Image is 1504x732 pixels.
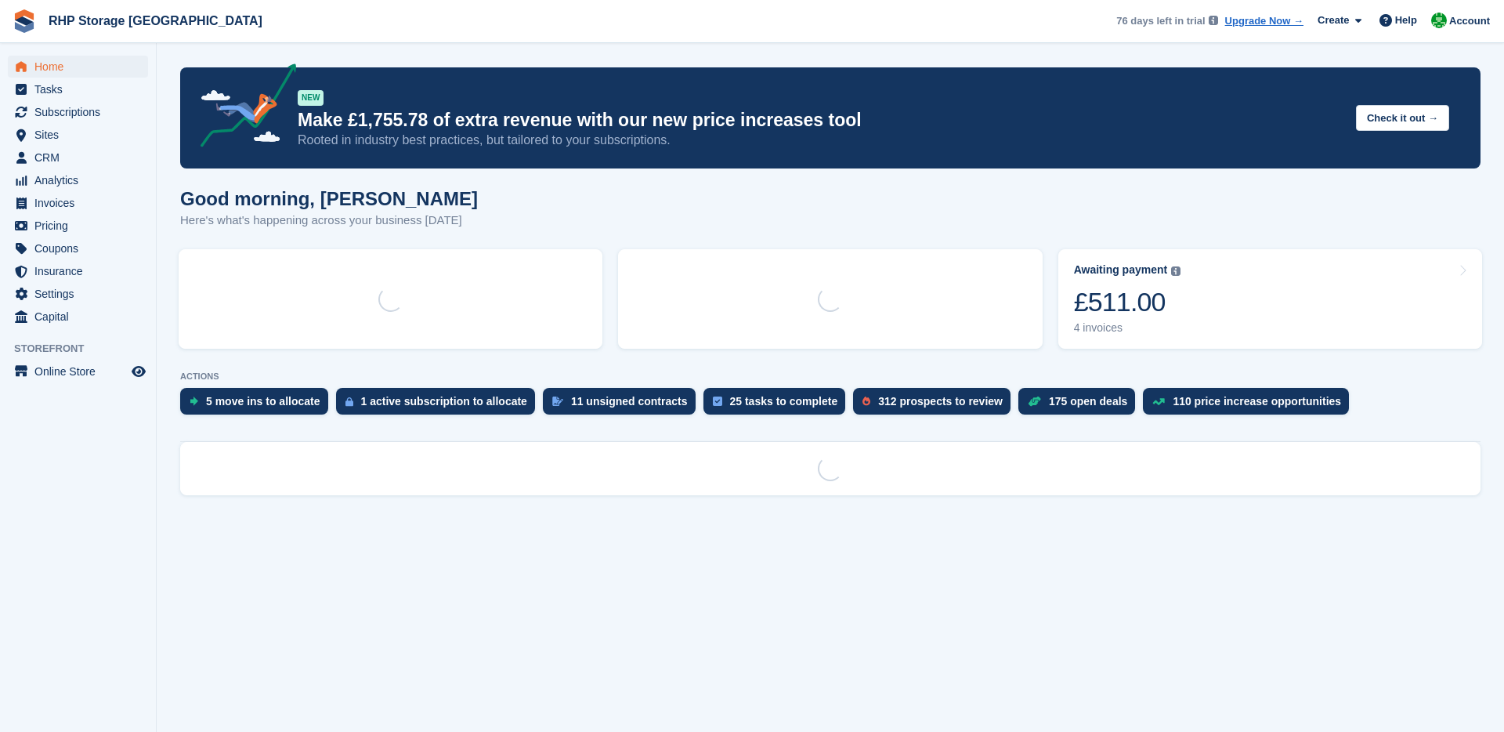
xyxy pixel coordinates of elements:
[878,395,1003,408] div: 312 prospects to review
[34,78,128,100] span: Tasks
[8,169,148,191] a: menu
[34,306,128,328] span: Capital
[8,260,148,282] a: menu
[34,215,128,237] span: Pricing
[862,397,870,406] img: prospect-51fa495bee0391a8d652442698ab0144808aea92771e9ea1ae160a38d050c398.svg
[1209,16,1218,25] img: icon-info-grey-7440780725fd019a000dd9b08b2336e03edf1995a4989e88bcd33f0948082b44.svg
[1018,388,1143,422] a: 175 open deals
[345,397,353,407] img: active_subscription_to_allocate_icon-d502201f5373d7db506a760aba3b589e785aa758c864c3986d89f69b8ff3...
[1171,266,1180,276] img: icon-info-grey-7440780725fd019a000dd9b08b2336e03edf1995a4989e88bcd33f0948082b44.svg
[1318,13,1349,28] span: Create
[8,215,148,237] a: menu
[14,341,156,357] span: Storefront
[1449,13,1490,29] span: Account
[1058,249,1482,349] a: Awaiting payment £511.00 4 invoices
[298,109,1343,132] p: Make £1,755.78 of extra revenue with our new price increases tool
[1116,13,1205,29] span: 76 days left in trial
[8,361,148,382] a: menu
[34,283,128,305] span: Settings
[1074,263,1168,277] div: Awaiting payment
[34,192,128,214] span: Invoices
[1173,395,1341,408] div: 110 price increase opportunities
[190,397,198,406] img: move_ins_to_allocate_icon-fdf77a2bb77ea45bf5b3d319d69a93e2d87916cf1d5bf7949dd705db3b84f3ca.svg
[571,395,688,408] div: 11 unsigned contracts
[34,147,128,169] span: CRM
[1431,13,1447,28] img: Rod
[1049,395,1127,408] div: 175 open deals
[34,124,128,146] span: Sites
[180,388,336,422] a: 5 move ins to allocate
[187,63,297,153] img: price-adjustments-announcement-icon-8257ccfd72463d97f412b2fc003d46551f7dbcb40ab6d574587a9cd5c0d94...
[8,283,148,305] a: menu
[336,388,543,422] a: 1 active subscription to allocate
[1028,396,1041,407] img: deal-1b604bf984904fb50ccaf53a9ad4b4a5d6e5aea283cecdc64d6e3604feb123c2.svg
[730,395,838,408] div: 25 tasks to complete
[8,101,148,123] a: menu
[34,260,128,282] span: Insurance
[298,132,1343,149] p: Rooted in industry best practices, but tailored to your subscriptions.
[180,371,1480,382] p: ACTIONS
[8,78,148,100] a: menu
[8,56,148,78] a: menu
[552,397,563,406] img: contract_signature_icon-13c848040528278c33f63329250d36e43548de30e8caae1d1a13099fd9432cc5.svg
[34,361,128,382] span: Online Store
[34,169,128,191] span: Analytics
[1074,321,1181,335] div: 4 invoices
[1143,388,1357,422] a: 110 price increase opportunities
[713,397,722,406] img: task-75834270c22a3079a89374b754ae025e5fb1db73e45f91037f5363f120a921f8.svg
[13,9,36,33] img: stora-icon-8386f47178a22dfd0bd8f6a31ec36ba5ce8667c1dd55bd0f319d3a0aa187defe.svg
[853,388,1018,422] a: 312 prospects to review
[129,362,148,381] a: Preview store
[1356,105,1449,131] button: Check it out →
[8,306,148,328] a: menu
[206,395,320,408] div: 5 move ins to allocate
[298,90,324,106] div: NEW
[1152,398,1165,405] img: price_increase_opportunities-93ffe204e8149a01c8c9dc8f82e8f89637d9d84a8eef4429ea346261dce0b2c0.svg
[703,388,854,422] a: 25 tasks to complete
[1074,286,1181,318] div: £511.00
[34,56,128,78] span: Home
[8,192,148,214] a: menu
[8,147,148,169] a: menu
[180,212,478,230] p: Here's what's happening across your business [DATE]
[180,188,478,209] h1: Good morning, [PERSON_NAME]
[8,237,148,259] a: menu
[361,395,527,408] div: 1 active subscription to allocate
[8,124,148,146] a: menu
[34,101,128,123] span: Subscriptions
[1395,13,1417,28] span: Help
[42,8,269,34] a: RHP Storage [GEOGRAPHIC_DATA]
[543,388,703,422] a: 11 unsigned contracts
[1225,13,1303,29] a: Upgrade Now →
[34,237,128,259] span: Coupons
